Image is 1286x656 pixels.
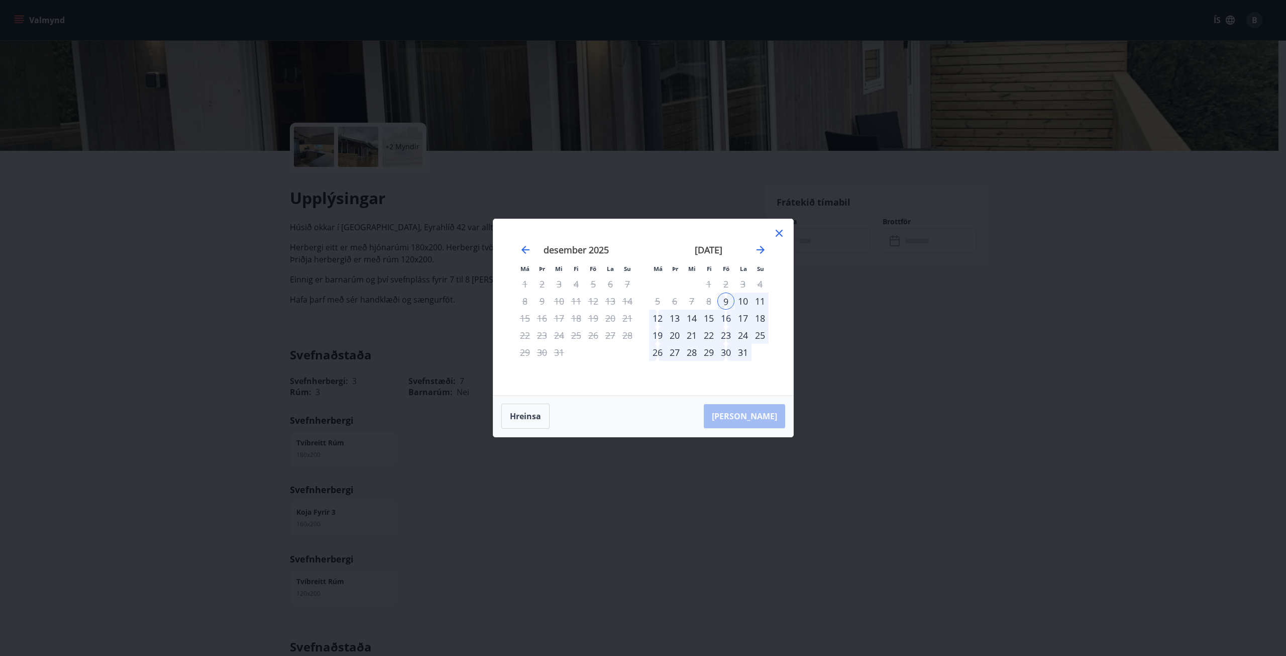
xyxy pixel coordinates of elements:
[700,310,717,327] td: Choose fimmtudagur, 15. janúar 2026 as your check-out date. It’s available.
[740,265,747,272] small: La
[619,293,636,310] td: Not available. sunnudagur, 14. desember 2025
[752,310,769,327] td: Choose sunnudagur, 18. janúar 2026 as your check-out date. It’s available.
[585,293,602,310] td: Not available. föstudagur, 12. desember 2025
[619,327,636,344] td: Not available. sunnudagur, 28. desember 2025
[501,404,550,429] button: Hreinsa
[602,327,619,344] td: Not available. laugardagur, 27. desember 2025
[700,310,717,327] div: 15
[734,293,752,310] div: 10
[700,327,717,344] td: Choose fimmtudagur, 22. janúar 2026 as your check-out date. It’s available.
[683,344,700,361] div: 28
[717,293,734,310] div: 9
[734,310,752,327] td: Choose laugardagur, 17. janúar 2026 as your check-out date. It’s available.
[755,244,767,256] div: Move forward to switch to the next month.
[688,265,696,272] small: Mi
[649,344,666,361] div: 26
[533,327,551,344] td: Not available. þriðjudagur, 23. desember 2025
[555,265,563,272] small: Mi
[516,310,533,327] td: Not available. mánudagur, 15. desember 2025
[533,310,551,327] td: Not available. þriðjudagur, 16. desember 2025
[602,310,619,327] td: Not available. laugardagur, 20. desember 2025
[519,244,531,256] div: Move backward to switch to the previous month.
[700,293,717,310] td: Not available. fimmtudagur, 8. janúar 2026
[757,265,764,272] small: Su
[619,275,636,293] td: Not available. sunnudagur, 7. desember 2025
[516,275,533,293] td: Not available. mánudagur, 1. desember 2025
[551,310,568,327] td: Not available. miðvikudagur, 17. desember 2025
[666,327,683,344] td: Choose þriðjudagur, 20. janúar 2026 as your check-out date. It’s available.
[533,275,551,293] td: Not available. þriðjudagur, 2. desember 2025
[717,327,734,344] div: 23
[666,344,683,361] td: Choose þriðjudagur, 27. janúar 2026 as your check-out date. It’s available.
[624,265,631,272] small: Su
[649,327,666,344] div: 19
[590,265,596,272] small: Fö
[700,327,717,344] div: 22
[734,344,752,361] div: 31
[516,293,533,310] td: Not available. mánudagur, 8. desember 2025
[683,327,700,344] td: Choose miðvikudagur, 21. janúar 2026 as your check-out date. It’s available.
[516,327,533,344] td: Not available. mánudagur, 22. desember 2025
[752,327,769,344] div: 25
[568,275,585,293] td: Not available. fimmtudagur, 4. desember 2025
[585,275,602,293] td: Not available. föstudagur, 5. desember 2025
[683,310,700,327] td: Choose miðvikudagur, 14. janúar 2026 as your check-out date. It’s available.
[672,265,678,272] small: Þr
[723,265,729,272] small: Fö
[666,344,683,361] div: 27
[551,327,568,344] td: Not available. miðvikudagur, 24. desember 2025
[551,275,568,293] td: Not available. miðvikudagur, 3. desember 2025
[695,244,722,256] strong: [DATE]
[551,293,568,310] td: Not available. miðvikudagur, 10. desember 2025
[707,265,712,272] small: Fi
[717,310,734,327] div: 16
[568,327,585,344] td: Not available. fimmtudagur, 25. desember 2025
[568,310,585,327] td: Not available. fimmtudagur, 18. desember 2025
[520,265,529,272] small: Má
[533,344,551,361] td: Not available. þriðjudagur, 30. desember 2025
[539,265,545,272] small: Þr
[585,310,602,327] td: Not available. föstudagur, 19. desember 2025
[551,344,568,361] td: Not available. miðvikudagur, 31. desember 2025
[649,310,666,327] div: 12
[649,310,666,327] td: Choose mánudagur, 12. janúar 2026 as your check-out date. It’s available.
[607,265,614,272] small: La
[752,293,769,310] td: Choose sunnudagur, 11. janúar 2026 as your check-out date. It’s available.
[734,327,752,344] div: 24
[700,275,717,293] td: Not available. fimmtudagur, 1. janúar 2026
[734,275,752,293] td: Not available. laugardagur, 3. janúar 2026
[666,327,683,344] div: 20
[734,293,752,310] td: Choose laugardagur, 10. janúar 2026 as your check-out date. It’s available.
[649,327,666,344] td: Choose mánudagur, 19. janúar 2026 as your check-out date. It’s available.
[734,344,752,361] td: Choose laugardagur, 31. janúar 2026 as your check-out date. It’s available.
[717,344,734,361] div: 30
[752,275,769,293] td: Not available. sunnudagur, 4. janúar 2026
[505,231,781,383] div: Calendar
[700,344,717,361] div: 29
[717,344,734,361] td: Choose föstudagur, 30. janúar 2026 as your check-out date. It’s available.
[649,293,666,310] td: Not available. mánudagur, 5. janúar 2026
[683,344,700,361] td: Choose miðvikudagur, 28. janúar 2026 as your check-out date. It’s available.
[700,344,717,361] td: Choose fimmtudagur, 29. janúar 2026 as your check-out date. It’s available.
[717,275,734,293] td: Not available. föstudagur, 2. janúar 2026
[717,310,734,327] td: Choose föstudagur, 16. janúar 2026 as your check-out date. It’s available.
[649,344,666,361] td: Choose mánudagur, 26. janúar 2026 as your check-out date. It’s available.
[516,344,533,361] td: Not available. mánudagur, 29. desember 2025
[602,293,619,310] td: Not available. laugardagur, 13. desember 2025
[752,327,769,344] td: Choose sunnudagur, 25. janúar 2026 as your check-out date. It’s available.
[568,293,585,310] td: Not available. fimmtudagur, 11. desember 2025
[533,293,551,310] td: Not available. þriðjudagur, 9. desember 2025
[717,293,734,310] td: Selected as start date. föstudagur, 9. janúar 2026
[683,293,700,310] td: Not available. miðvikudagur, 7. janúar 2026
[683,310,700,327] div: 14
[666,293,683,310] td: Not available. þriðjudagur, 6. janúar 2026
[666,310,683,327] div: 13
[585,327,602,344] td: Not available. föstudagur, 26. desember 2025
[544,244,609,256] strong: desember 2025
[717,327,734,344] td: Choose föstudagur, 23. janúar 2026 as your check-out date. It’s available.
[752,293,769,310] div: 11
[683,327,700,344] div: 21
[574,265,579,272] small: Fi
[619,310,636,327] td: Not available. sunnudagur, 21. desember 2025
[752,310,769,327] div: 18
